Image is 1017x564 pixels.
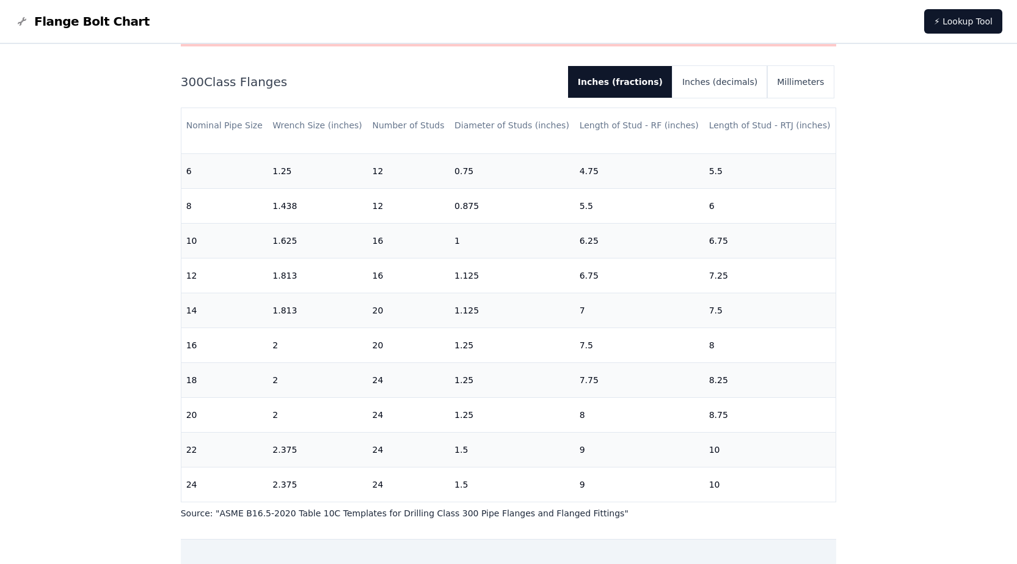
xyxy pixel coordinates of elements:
td: 7.5 [575,328,704,362]
button: Millimeters [767,66,834,98]
td: 4.75 [575,153,704,188]
td: 7.75 [575,362,704,397]
td: 10 [704,432,836,467]
td: 0.875 [450,188,575,223]
td: 9 [575,467,704,502]
td: 12 [181,258,268,293]
td: 6 [181,153,268,188]
td: 5.5 [704,153,836,188]
td: 1.813 [268,258,367,293]
td: 10 [181,223,268,258]
td: 6.75 [704,223,836,258]
th: Length of Stud - RTJ (inches) [704,108,836,143]
td: 1.438 [268,188,367,223]
td: 9 [575,432,704,467]
button: Inches (decimals) [673,66,767,98]
td: 2 [268,328,367,362]
th: Diameter of Studs (inches) [450,108,575,143]
td: 2 [268,362,367,397]
td: 6.25 [575,223,704,258]
td: 6 [704,188,836,223]
td: 24 [367,397,450,432]
td: 1.125 [450,293,575,328]
td: 1.25 [450,362,575,397]
th: Length of Stud - RF (inches) [575,108,704,143]
th: Number of Studs [367,108,450,143]
td: 7.25 [704,258,836,293]
td: 8.25 [704,362,836,397]
td: 24 [367,467,450,502]
td: 1.813 [268,293,367,328]
td: 1.25 [268,153,367,188]
td: 24 [367,362,450,397]
td: 20 [367,293,450,328]
td: 7.5 [704,293,836,328]
th: Nominal Pipe Size [181,108,268,143]
td: 7 [575,293,704,328]
td: 1.5 [450,467,575,502]
td: 2.375 [268,432,367,467]
td: 0.75 [450,153,575,188]
td: 12 [367,188,450,223]
td: 2.375 [268,467,367,502]
td: 16 [367,223,450,258]
td: 1.5 [450,432,575,467]
td: 1 [450,223,575,258]
td: 14 [181,293,268,328]
td: 1.125 [450,258,575,293]
td: 12 [367,153,450,188]
td: 8 [181,188,268,223]
td: 18 [181,362,268,397]
td: 16 [181,328,268,362]
td: 1.25 [450,397,575,432]
p: Source: " ASME B16.5-2020 Table 10C Templates for Drilling Class 300 Pipe Flanges and Flanged Fit... [181,507,837,519]
td: 24 [181,467,268,502]
button: Inches (fractions) [568,66,673,98]
td: 10 [704,467,836,502]
img: Flange Bolt Chart Logo [15,14,29,29]
th: Wrench Size (inches) [268,108,367,143]
a: Flange Bolt Chart LogoFlange Bolt Chart [15,13,150,30]
td: 20 [181,397,268,432]
td: 1.625 [268,223,367,258]
h2: 300 Class Flanges [181,73,558,90]
td: 8 [575,397,704,432]
td: 8 [704,328,836,362]
td: 2 [268,397,367,432]
td: 16 [367,258,450,293]
td: 1.25 [450,328,575,362]
td: 20 [367,328,450,362]
td: 5.5 [575,188,704,223]
td: 6.75 [575,258,704,293]
a: ⚡ Lookup Tool [924,9,1002,34]
td: 24 [367,432,450,467]
span: Flange Bolt Chart [34,13,150,30]
td: 8.75 [704,397,836,432]
td: 22 [181,432,268,467]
